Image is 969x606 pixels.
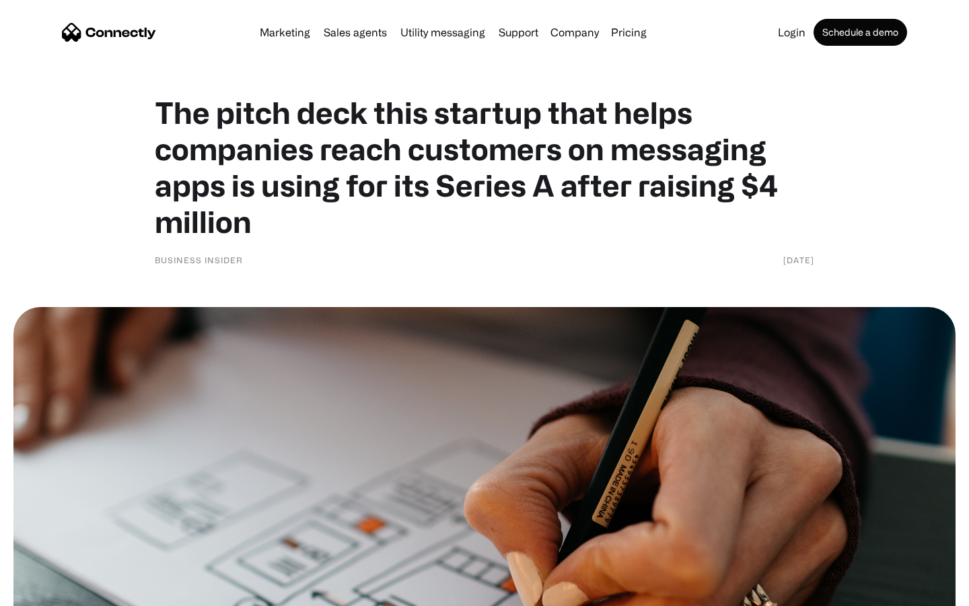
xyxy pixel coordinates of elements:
[550,23,599,42] div: Company
[13,582,81,601] aside: Language selected: English
[814,19,907,46] a: Schedule a demo
[27,582,81,601] ul: Language list
[254,27,316,38] a: Marketing
[395,27,491,38] a: Utility messaging
[783,253,814,267] div: [DATE]
[773,27,811,38] a: Login
[155,94,814,240] h1: The pitch deck this startup that helps companies reach customers on messaging apps is using for i...
[318,27,392,38] a: Sales agents
[606,27,652,38] a: Pricing
[493,27,544,38] a: Support
[155,253,243,267] div: Business Insider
